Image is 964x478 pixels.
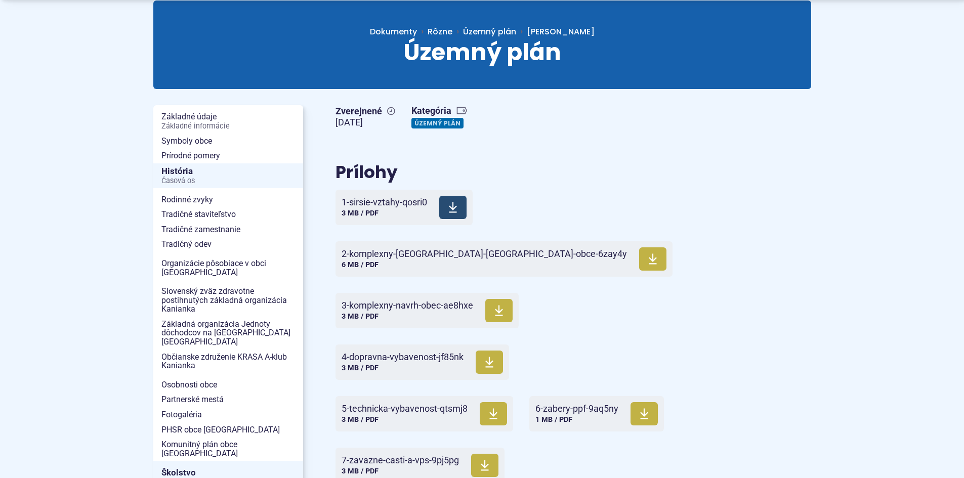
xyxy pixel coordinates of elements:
[161,222,295,237] span: Tradičné zamestnanie
[161,148,295,163] span: Prírodné pomery
[336,344,509,380] a: 4-dopravna-vybavenost-jf85nk 3 MB / PDF
[403,36,561,68] span: Územný plán
[342,260,379,269] span: 6 MB / PDF
[370,26,417,37] span: Dokumenty
[342,312,379,321] span: 3 MB / PDF
[161,350,295,373] span: Občianske združenie KRASA A-klub Kanianka
[161,422,295,438] span: PHSR obce [GEOGRAPHIC_DATA]
[336,106,395,117] span: Zverejnené
[153,134,303,149] a: Symboly obce
[336,396,513,431] a: 5-technicka-vybavenost-qtsmj8 3 MB / PDF
[336,241,673,277] a: 2-komplexny-[GEOGRAPHIC_DATA]-[GEOGRAPHIC_DATA]-obce-6zay4y 6 MB / PDF
[161,134,295,149] span: Symboly obce
[342,249,627,259] span: 2-komplexny-[GEOGRAPHIC_DATA]-[GEOGRAPHIC_DATA]-obce-6zay4y
[153,109,303,133] a: Základné údajeZákladné informácie
[342,209,379,218] span: 3 MB / PDF
[535,415,572,424] span: 1 MB / PDF
[153,256,303,280] a: Organizácie pôsobiace v obci [GEOGRAPHIC_DATA]
[342,415,379,424] span: 3 MB / PDF
[161,377,295,393] span: Osobnosti obce
[535,404,618,414] span: 6-zabery-ppf-9aq5ny
[153,392,303,407] a: Partnerské mestá
[153,407,303,422] a: Fotogaléria
[336,293,519,328] a: 3-komplexny-navrh-obec-ae8hxe 3 MB / PDF
[161,317,295,350] span: Základná organizácia Jednoty dôchodcov na [GEOGRAPHIC_DATA] [GEOGRAPHIC_DATA]
[153,222,303,237] a: Tradičné zamestnanie
[411,118,464,128] a: Územný plán
[161,177,295,185] span: Časová os
[411,105,468,117] span: Kategória
[516,26,595,37] a: [PERSON_NAME]
[463,26,516,37] a: Územný plán
[161,284,295,317] span: Slovenský zväz zdravotne postihnutých základná organizácia Kanianka
[161,437,295,461] span: Komunitný plán obce [GEOGRAPHIC_DATA]
[153,350,303,373] a: Občianske združenie KRASA A-klub Kanianka
[342,300,473,311] span: 3-komplexny-navrh-obec-ae8hxe
[161,192,295,207] span: Rodinné zvyky
[153,163,303,188] a: HistóriaČasová os
[342,404,468,414] span: 5-technicka-vybavenost-qtsmj8
[342,197,427,207] span: 1-sirsie-vztahy-qosri0
[153,148,303,163] a: Prírodné pomery
[161,237,295,252] span: Tradičný odev
[161,163,295,188] span: História
[153,284,303,317] a: Slovenský zväz zdravotne postihnutých základná organizácia Kanianka
[161,256,295,280] span: Organizácie pôsobiace v obci [GEOGRAPHIC_DATA]
[161,207,295,222] span: Tradičné staviteľstvo
[342,364,379,372] span: 3 MB / PDF
[336,117,395,128] figcaption: [DATE]
[529,396,664,431] a: 6-zabery-ppf-9aq5ny 1 MB / PDF
[153,192,303,207] a: Rodinné zvyky
[336,190,473,225] a: 1-sirsie-vztahy-qosri0 3 MB / PDF
[370,26,428,37] a: Dokumenty
[428,26,452,37] span: Rôzne
[161,109,295,133] span: Základné údaje
[336,163,695,182] h2: Prílohy
[428,26,463,37] a: Rôzne
[153,207,303,222] a: Tradičné staviteľstvo
[153,437,303,461] a: Komunitný plán obce [GEOGRAPHIC_DATA]
[161,407,295,422] span: Fotogaléria
[342,467,379,475] span: 3 MB / PDF
[527,26,595,37] span: [PERSON_NAME]
[161,392,295,407] span: Partnerské mestá
[153,377,303,393] a: Osobnosti obce
[342,352,464,362] span: 4-dopravna-vybavenost-jf85nk
[153,237,303,252] a: Tradičný odev
[153,422,303,438] a: PHSR obce [GEOGRAPHIC_DATA]
[161,122,295,131] span: Základné informácie
[342,455,459,465] span: 7-zavazne-casti-a-vps-9pj5pg
[153,317,303,350] a: Základná organizácia Jednoty dôchodcov na [GEOGRAPHIC_DATA] [GEOGRAPHIC_DATA]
